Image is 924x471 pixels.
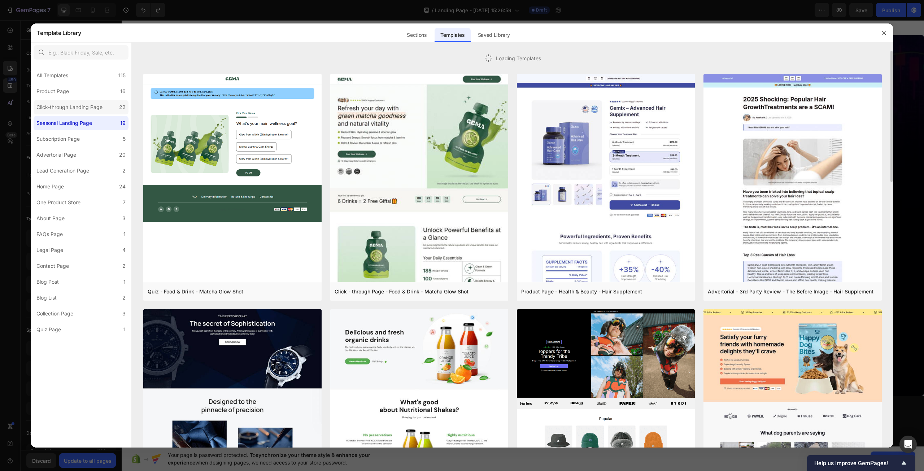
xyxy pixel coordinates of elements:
[120,119,126,127] div: 19
[36,278,59,286] div: Blog Post
[123,278,126,286] div: 1
[122,262,126,270] div: 2
[496,54,541,62] span: Loading Templates
[119,182,126,191] div: 24
[122,214,126,223] div: 3
[123,325,126,334] div: 1
[123,198,126,207] div: 7
[708,287,873,296] div: Advertorial - 3rd Party Review - The Before Image - Hair Supplement
[185,263,337,279] button: <p><strong>Unlock My Free Trial — Let's See Profits First</strong></p><p>&nbsp;</p>
[143,74,321,222] img: quiz-1.png
[122,309,126,318] div: 3
[122,293,126,302] div: 2
[36,230,63,239] div: FAQs Page
[36,71,68,80] div: All Templates
[814,459,908,467] button: Show survey - Help us improve GemPages!
[123,135,126,143] div: 5
[36,325,61,334] div: Quiz Page
[36,135,80,143] div: Subscription Page
[449,71,575,320] img: gempages_586241475050734275-2dd62ab8-bb4f-4c27-bfc1-3db7e8ba4fd4.png
[814,460,899,467] span: Help us improve GemPages!
[186,214,390,230] span: AlgoVolt runs 24/7 with proven, risk-managed strategies — So you can grow your account while you ...
[36,198,80,207] div: One Product Store
[119,151,126,159] div: 20
[229,96,305,127] span: Profits
[193,267,320,274] strong: Unlock My Free Trial — Let's See Profits First
[36,87,69,96] div: Product Page
[36,166,89,175] div: Lead Generation Page
[521,287,642,296] div: Product Page - Health & Beauty - Hair Supplement
[118,71,126,80] div: 115
[186,184,371,208] span: Stop wasting hours a day trading or chasing signals
[186,249,395,256] p: Start with a Only pay us when you are ready.
[899,436,917,453] div: Open Intercom Messenger
[36,309,73,318] div: Collection Page
[401,28,432,42] div: Sections
[34,45,128,60] input: E.g.: Black Friday, Sale, etc.
[297,235,363,244] strong: 63% Monthly Gains.
[36,262,69,270] div: Contact Page
[36,293,57,302] div: Blog List
[36,23,81,42] h2: Template Library
[123,230,126,239] div: 1
[185,98,396,178] h2: The You Want — On Autopilot
[36,103,103,112] div: Click-through Landing Page
[148,287,243,296] div: Quiz - Food & Drink - Matcha Glow Shot
[119,103,126,112] div: 22
[472,28,516,42] div: Saved Library
[36,182,64,191] div: Home Page
[36,246,63,254] div: Legal Page
[435,28,470,42] div: Templates
[120,87,126,96] div: 16
[36,119,92,127] div: Seasonal Landing Page
[335,287,468,296] div: Click - through Page - Food & Drink - Matcha Glow Shot
[122,166,126,175] div: 2
[122,246,126,254] div: 4
[36,151,76,159] div: Advertorial Page
[280,248,282,257] strong: .
[36,214,65,223] div: About Page
[221,248,280,257] strong: 30-Day Free-Trial
[186,235,295,244] span: Thousands of users achieved up to
[221,284,286,292] p: 2000+ 5-Star Reviews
